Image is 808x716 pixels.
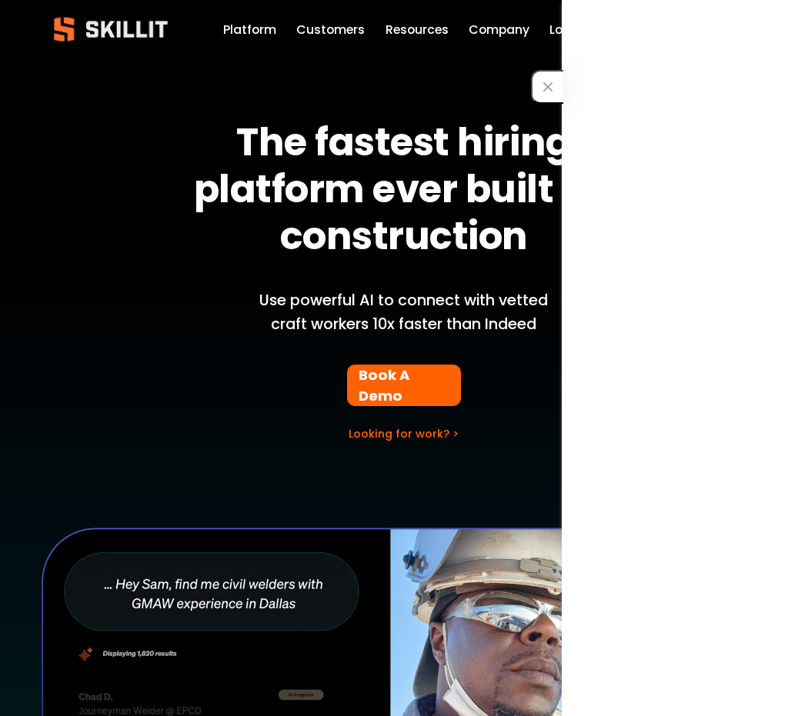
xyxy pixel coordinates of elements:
[41,6,181,52] img: Skillit
[386,19,449,40] a: folder dropdown
[296,19,365,40] a: Customers
[255,288,553,337] p: Use powerful AI to connect with vetted craft workers 10x faster than Indeed
[347,365,461,406] a: Book A Demo
[469,19,529,40] a: Company
[386,21,449,39] span: Resources
[349,426,459,441] a: Looking for work? >
[223,19,276,40] a: Platform
[194,115,623,263] strong: The fastest hiring platform ever built for construction
[549,19,582,40] a: Login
